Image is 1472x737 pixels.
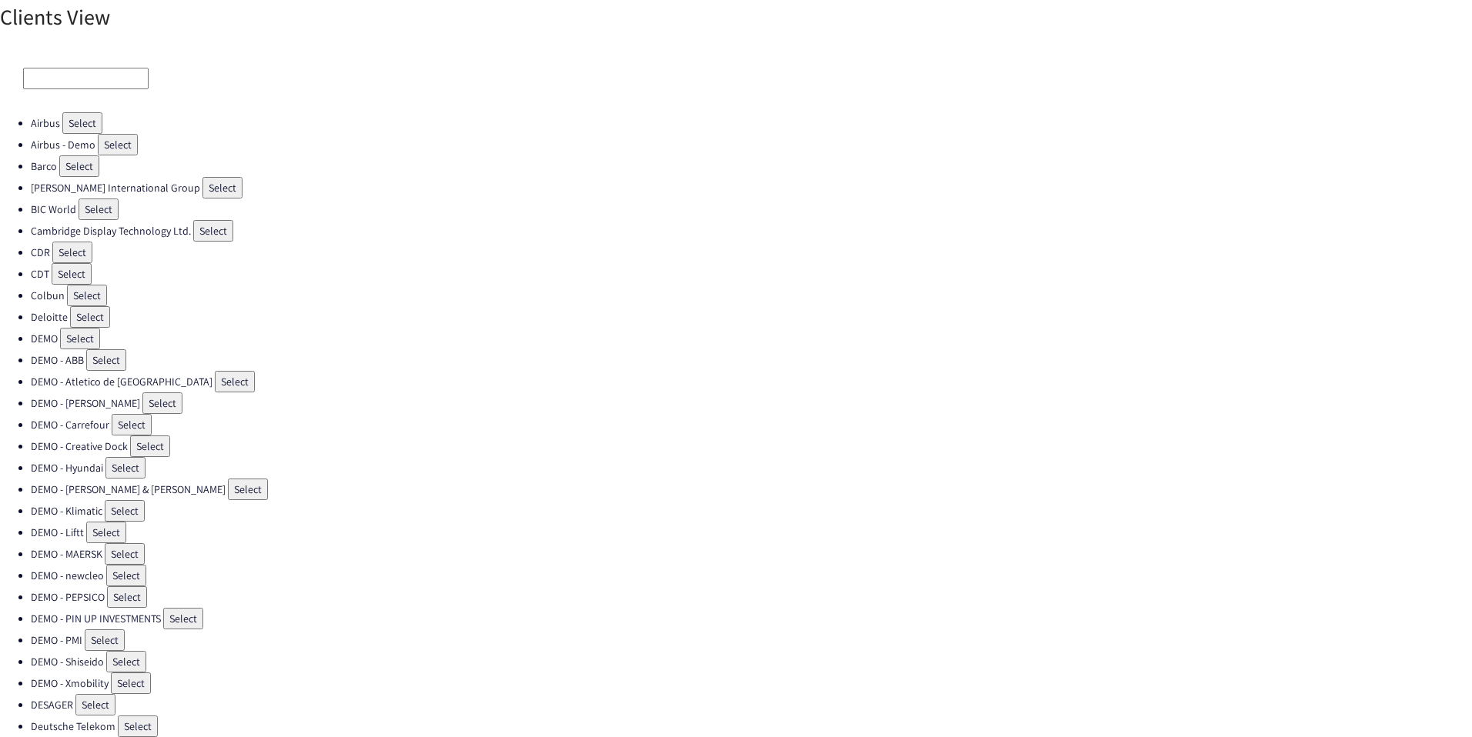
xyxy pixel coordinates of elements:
button: Select [215,371,255,392]
button: Select [193,220,233,242]
li: DEMO - Xmobility [31,672,1472,694]
li: CDT [31,263,1472,285]
button: Select [98,134,138,155]
li: Barco [31,155,1472,177]
li: DESAGER [31,694,1472,715]
li: DEMO - PIN UP INVESTMENTS [31,608,1472,629]
button: Select [86,522,126,543]
button: Select [75,694,115,715]
button: Select [228,479,268,500]
button: Select [86,349,126,371]
button: Select [105,457,146,479]
button: Select [106,651,146,672]
button: Select [79,198,119,220]
li: BIC World [31,198,1472,220]
button: Select [70,306,110,328]
button: Select [142,392,182,414]
button: Select [112,414,152,435]
li: DEMO [31,328,1472,349]
li: DEMO - [PERSON_NAME] [31,392,1472,414]
button: Select [105,543,145,565]
li: DEMO - Carrefour [31,414,1472,435]
li: DEMO - PEPSICO [31,586,1472,608]
li: CDR [31,242,1472,263]
button: Select [111,672,151,694]
li: Airbus - Demo [31,134,1472,155]
li: DEMO - ABB [31,349,1472,371]
button: Select [105,500,145,522]
li: Deloitte [31,306,1472,328]
button: Select [67,285,107,306]
li: [PERSON_NAME] International Group [31,177,1472,198]
li: Colbun [31,285,1472,306]
li: DEMO - Liftt [31,522,1472,543]
button: Select [52,263,92,285]
button: Select [52,242,92,263]
button: Select [202,177,243,198]
li: DEMO - Atletico de [GEOGRAPHIC_DATA] [31,371,1472,392]
div: Widget de chat [1395,663,1472,737]
li: Airbus [31,112,1472,134]
li: DEMO - [PERSON_NAME] & [PERSON_NAME] [31,479,1472,500]
button: Select [107,586,147,608]
button: Select [60,328,100,349]
li: DEMO - Shiseido [31,651,1472,672]
button: Select [163,608,203,629]
li: Deutsche Telekom [31,715,1472,737]
li: Cambridge Display Technology Ltd. [31,220,1472,242]
button: Select [85,629,125,651]
iframe: Chat Widget [1395,663,1472,737]
button: Select [62,112,102,134]
li: DEMO - MAERSK [31,543,1472,565]
li: DEMO - Klimatic [31,500,1472,522]
button: Select [130,435,170,457]
li: DEMO - Creative Dock [31,435,1472,457]
button: Select [106,565,146,586]
button: Select [118,715,158,737]
li: DEMO - Hyundai [31,457,1472,479]
li: DEMO - newcleo [31,565,1472,586]
button: Select [59,155,99,177]
li: DEMO - PMI [31,629,1472,651]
